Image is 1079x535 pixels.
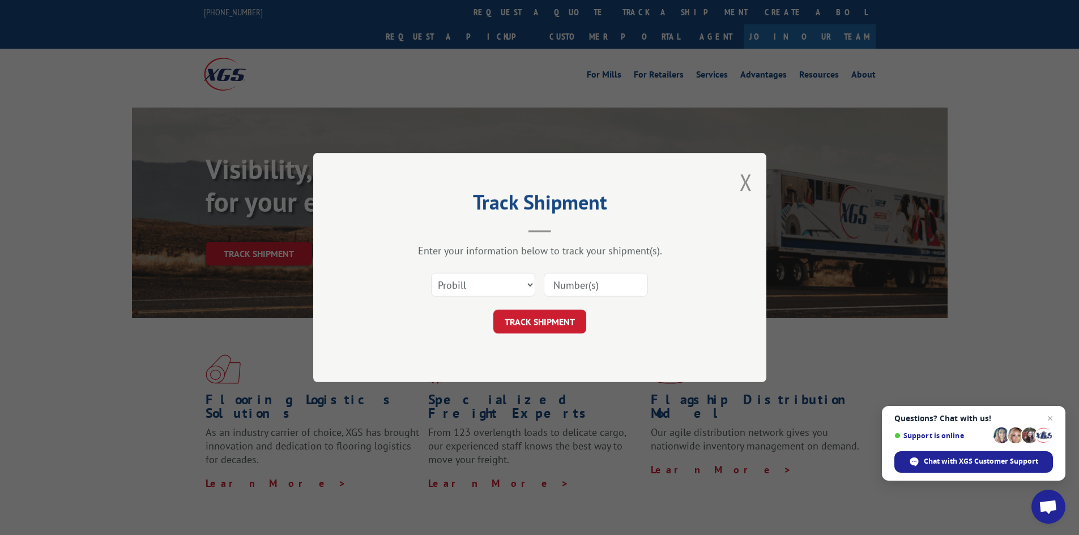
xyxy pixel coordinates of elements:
[740,167,752,197] button: Close modal
[370,194,710,216] h2: Track Shipment
[894,431,990,440] span: Support is online
[924,456,1038,466] span: Chat with XGS Customer Support
[370,244,710,257] div: Enter your information below to track your shipment(s).
[894,451,1053,473] div: Chat with XGS Customer Support
[493,310,586,333] button: TRACK SHIPMENT
[894,414,1053,423] span: Questions? Chat with us!
[1031,490,1065,524] div: Open chat
[544,273,648,297] input: Number(s)
[1043,412,1057,425] span: Close chat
